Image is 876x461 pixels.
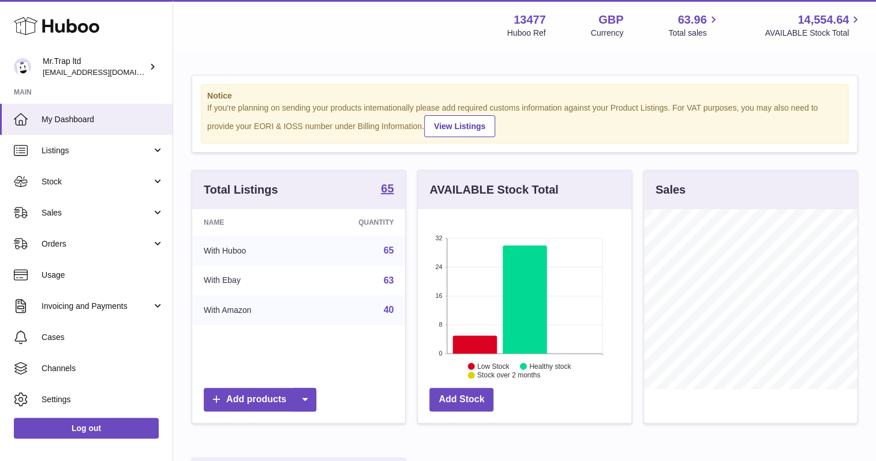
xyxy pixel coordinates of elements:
[42,363,164,374] span: Channels
[42,239,152,250] span: Orders
[42,394,164,405] span: Settings
[309,209,405,236] th: Quantity
[42,301,152,312] span: Invoicing and Payments
[668,12,720,39] a: 63.96 Total sales
[192,209,309,236] th: Name
[436,263,443,270] text: 24
[14,418,159,439] a: Log out
[529,362,571,370] text: Healthy stock
[439,350,443,357] text: 0
[598,12,623,28] strong: GBP
[798,12,849,28] span: 14,554.64
[42,332,164,343] span: Cases
[381,183,394,194] strong: 65
[381,183,394,197] a: 65
[439,321,443,328] text: 8
[765,12,862,39] a: 14,554.64 AVAILABLE Stock Total
[42,270,164,281] span: Usage
[436,235,443,241] text: 32
[43,67,170,77] span: [EMAIL_ADDRESS][DOMAIN_NAME]
[42,176,152,187] span: Stock
[477,371,540,379] text: Stock over 2 months
[192,266,309,296] td: With Ebay
[514,12,546,28] strong: 13477
[384,245,394,255] a: 65
[477,362,510,370] text: Low Stock
[43,56,147,78] div: Mr.Trap ltd
[429,388,493,411] a: Add Stock
[436,292,443,299] text: 16
[424,115,495,137] a: View Listings
[765,28,862,39] span: AVAILABLE Stock Total
[656,182,686,198] h3: Sales
[677,12,706,28] span: 63.96
[207,90,842,101] strong: Notice
[204,182,278,198] h3: Total Listings
[207,103,842,137] div: If you're planning on sending your products internationally please add required customs informati...
[192,295,309,325] td: With Amazon
[42,114,164,125] span: My Dashboard
[384,305,394,315] a: 40
[384,275,394,285] a: 63
[591,28,624,39] div: Currency
[204,388,316,411] a: Add products
[192,236,309,266] td: With Huboo
[14,58,31,75] img: office@grabacz.eu
[507,28,546,39] div: Huboo Ref
[42,207,152,218] span: Sales
[42,145,152,156] span: Listings
[429,182,558,198] h3: AVAILABLE Stock Total
[668,28,720,39] span: Total sales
